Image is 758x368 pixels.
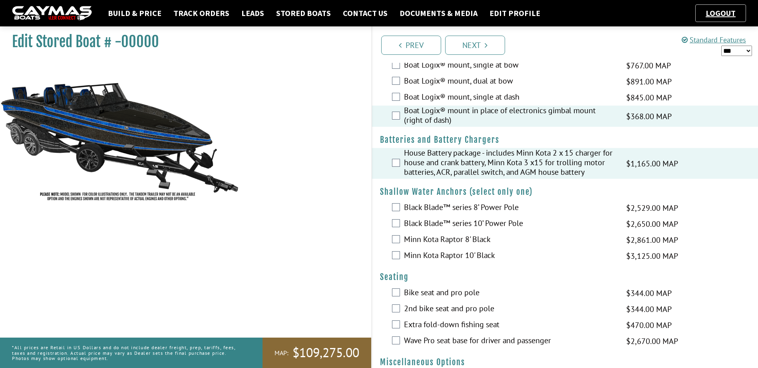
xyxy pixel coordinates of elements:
[626,319,672,331] span: $470.00 MAP
[626,250,678,262] span: $3,125.00 MAP
[626,202,678,214] span: $2,529.00 MAP
[626,303,672,315] span: $344.00 MAP
[404,288,617,299] label: Bike seat and pro pole
[404,76,617,88] label: Boat Logix® mount, dual at bow
[626,335,678,347] span: $2,670.00 MAP
[380,357,750,367] h4: Miscellaneous Options
[404,304,617,315] label: 2nd bike seat and pro pole
[445,36,505,55] a: Next
[404,250,617,262] label: Minn Kota Raptor 10' Black
[339,8,392,18] a: Contact Us
[404,218,617,230] label: Black Blade™ series 10’ Power Pole
[12,341,245,365] p: *All prices are Retail in US Dollars and do not include dealer freight, prep, tariffs, fees, taxe...
[626,60,671,72] span: $767.00 MAP
[702,8,740,18] a: Logout
[12,33,351,51] h1: Edit Stored Boat # -00000
[485,8,544,18] a: Edit Profile
[12,6,92,21] img: caymas-dealer-connect-2ed40d3bc7270c1d8d7ffb4b79bf05adc795679939227970def78ec6f6c03838.gif
[404,60,617,72] label: Boat Logix® mount, single at bow
[292,344,359,361] span: $109,275.00
[404,148,617,179] label: House Battery package - includes Minn Kota 2 x 15 charger for house and crank battery, Minn Kota ...
[380,187,750,197] h4: Shallow Water Anchors (select only one)
[272,8,335,18] a: Stored Boats
[626,76,672,88] span: $891.00 MAP
[682,35,746,44] a: Standard Features
[404,320,617,331] label: Extra fold-down fishing seat
[626,287,672,299] span: $344.00 MAP
[626,110,672,122] span: $368.00 MAP
[404,234,617,246] label: Minn Kota Raptor 8' Black
[404,202,617,214] label: Black Blade™ series 8’ Power Pole
[104,8,165,18] a: Build & Price
[626,218,678,230] span: $2,650.00 MAP
[626,158,678,170] span: $1,165.00 MAP
[169,8,233,18] a: Track Orders
[396,8,481,18] a: Documents & Media
[237,8,268,18] a: Leads
[626,234,678,246] span: $2,861.00 MAP
[263,338,371,368] a: MAP:$109,275.00
[626,92,672,104] span: $845.00 MAP
[381,36,441,55] a: Prev
[404,106,617,127] label: Boat Logix® mount in place of electronics gimbal mount (right of dash)
[275,349,288,357] span: MAP:
[380,135,750,145] h4: Batteries and Battery Chargers
[404,336,617,347] label: Wave Pro seat base for driver and passenger
[380,272,750,282] h4: Seating
[404,92,617,104] label: Boat Logix® mount, single at dash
